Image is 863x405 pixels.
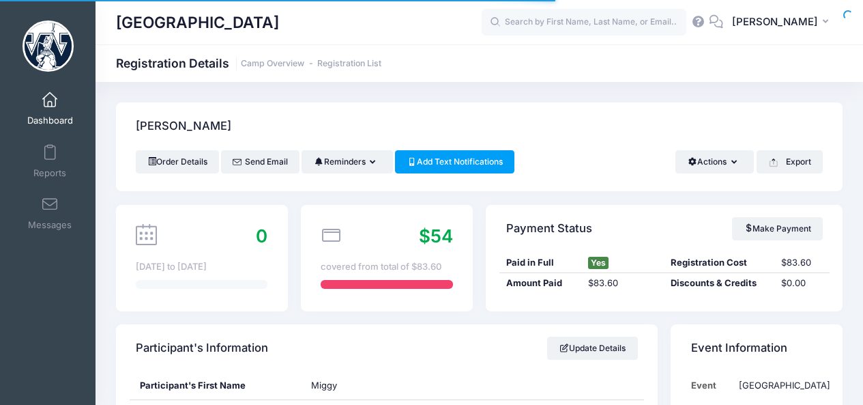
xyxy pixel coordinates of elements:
[499,277,582,290] div: Amount Paid
[241,59,304,69] a: Camp Overview
[419,225,453,247] span: $54
[675,150,754,173] button: Actions
[588,257,609,269] span: Yes
[116,7,279,38] h1: [GEOGRAPHIC_DATA]
[691,329,787,368] h4: Event Information
[395,150,515,173] a: Add Text Notifications
[136,260,267,274] div: [DATE] to [DATE]
[317,59,381,69] a: Registration List
[732,14,818,29] span: [PERSON_NAME]
[28,220,72,232] span: Messages
[732,217,823,240] a: Make Payment
[547,337,638,360] a: Update Details
[18,189,83,237] a: Messages
[18,85,83,132] a: Dashboard
[302,150,392,173] button: Reminders
[321,260,452,274] div: covered from total of $83.60
[18,137,83,185] a: Reports
[774,256,830,270] div: $83.60
[116,56,381,70] h1: Registration Details
[27,115,73,127] span: Dashboard
[774,277,830,290] div: $0.00
[664,277,774,290] div: Discounts & Credits
[33,167,66,179] span: Reports
[221,150,299,173] a: Send Email
[130,372,302,400] div: Participant's First Name
[136,329,268,368] h4: Participant's Information
[23,20,74,72] img: Westminster College
[582,277,664,290] div: $83.60
[256,225,267,247] span: 0
[482,9,686,36] input: Search by First Name, Last Name, or Email...
[691,372,733,399] td: Event
[732,372,830,399] td: [GEOGRAPHIC_DATA]
[757,150,823,173] button: Export
[136,150,219,173] a: Order Details
[311,380,337,391] span: Miggy
[723,7,843,38] button: [PERSON_NAME]
[499,256,582,270] div: Paid in Full
[136,107,231,146] h4: [PERSON_NAME]
[664,256,774,270] div: Registration Cost
[506,209,592,248] h4: Payment Status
